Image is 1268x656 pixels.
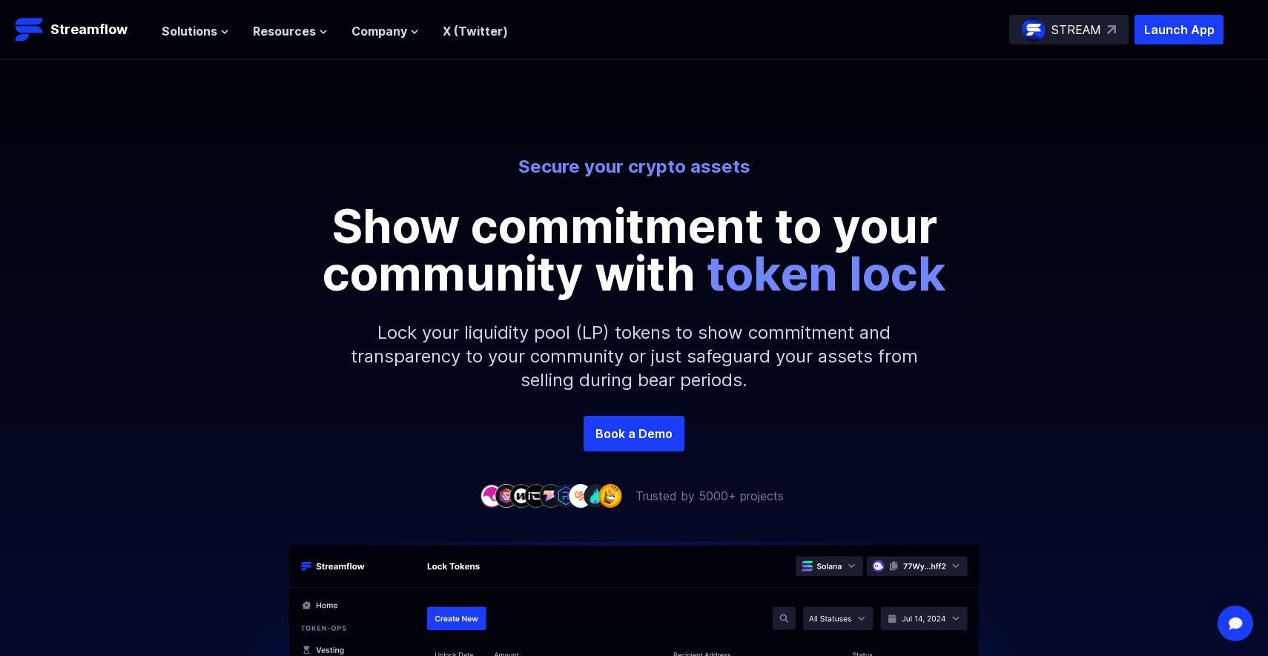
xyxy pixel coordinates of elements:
p: STREAM [1051,21,1101,39]
p: Show commitment to your community with [300,202,968,297]
span: Company [351,22,407,40]
img: company-5 [539,484,563,507]
img: Streamflow Logo [15,15,44,44]
a: Streamflow [15,15,147,44]
img: company-6 [554,484,578,507]
button: Solutions [162,22,229,40]
img: company-3 [509,484,533,507]
img: top-right-arrow.svg [1107,25,1116,34]
img: company-9 [598,484,622,507]
img: streamflow-logo-circle.png [1022,18,1046,42]
img: company-8 [584,484,607,507]
img: company-4 [524,484,548,507]
img: company-2 [495,484,518,507]
img: company-1 [480,484,503,507]
div: Open Intercom Messenger [1218,606,1253,641]
span: token lock [707,245,946,302]
span: Resources [253,22,316,40]
p: Lock your liquidity pool (LP) tokens to show commitment and transparency to your community or jus... [315,297,953,416]
a: X (Twitter) [443,24,508,39]
button: Launch App [1135,15,1224,44]
button: Resources [253,22,328,40]
p: Trusted by 5000+ projects [635,487,784,505]
p: Secure your crypto assets [223,155,1045,179]
a: Book a Demo [584,416,684,451]
p: Streamflow [50,19,128,40]
button: Company [351,22,419,40]
img: company-7 [569,484,592,507]
span: Solutions [162,22,217,40]
a: STREAM [1009,15,1129,44]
